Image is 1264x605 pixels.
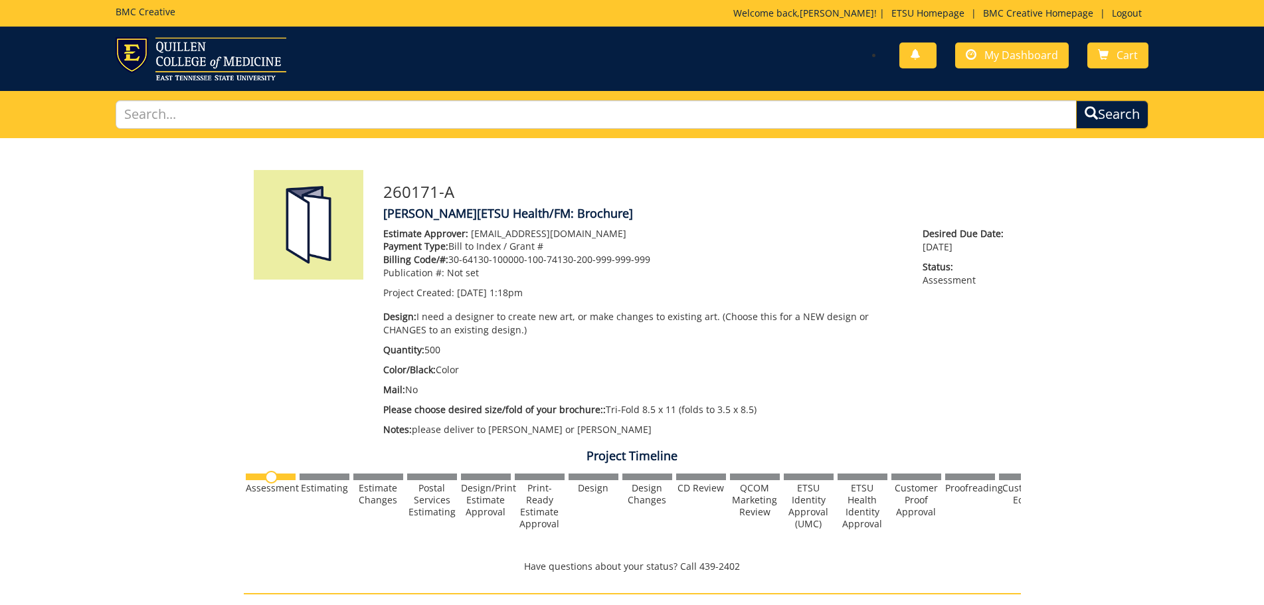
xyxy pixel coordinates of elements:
span: Desired Due Date: [923,227,1010,240]
span: Payment Type: [383,240,448,252]
span: Project Created: [383,286,454,299]
div: QCOM Marketing Review [730,482,780,518]
a: My Dashboard [955,43,1069,68]
div: Print-Ready Estimate Approval [515,482,565,530]
p: I need a designer to create new art, or make changes to existing art. (Choose this for a NEW desi... [383,310,903,337]
span: Publication #: [383,266,444,279]
span: Billing Code/#: [383,253,448,266]
h4: [PERSON_NAME] [383,207,1011,220]
p: Tri-Fold 8.5 x 11 (folds to 3.5 x 8.5) [383,403,903,416]
h5: BMC Creative [116,7,175,17]
span: My Dashboard [984,48,1058,62]
div: Design Changes [622,482,672,506]
span: Design: [383,310,416,323]
span: Color/Black: [383,363,436,376]
p: 500 [383,343,903,357]
p: Have questions about your status? Call 439-2402 [244,560,1021,573]
span: Quantity: [383,343,424,356]
span: Please choose desired size/fold of your brochure:: [383,403,606,416]
p: Color [383,363,903,377]
div: Estimate Changes [353,482,403,506]
div: Estimating [300,482,349,494]
p: No [383,383,903,396]
p: 30-64130-100000-100-74130-200-999-999-999 [383,253,903,266]
span: Cart [1117,48,1138,62]
img: Product featured image [254,170,363,280]
a: Cart [1087,43,1148,68]
a: Logout [1105,7,1148,19]
input: Search... [116,100,1077,129]
span: [ETSU Health/FM: Brochure] [477,205,633,221]
div: ETSU Health Identity Approval [838,482,887,530]
span: Not set [447,266,479,279]
button: Search [1076,100,1148,129]
h3: 260171-A [383,183,1011,201]
span: Status: [923,260,1010,274]
div: Design [569,482,618,494]
div: Postal Services Estimating [407,482,457,518]
p: Assessment [923,260,1010,287]
div: Design/Print Estimate Approval [461,482,511,518]
img: ETSU logo [116,37,286,80]
div: Proofreading [945,482,995,494]
span: Mail: [383,383,405,396]
div: CD Review [676,482,726,494]
p: Welcome back, ! | | | [733,7,1148,20]
a: [PERSON_NAME] [800,7,874,19]
div: Customer Proof Approval [891,482,941,518]
h4: Project Timeline [244,450,1021,463]
a: ETSU Homepage [885,7,971,19]
p: [EMAIL_ADDRESS][DOMAIN_NAME] [383,227,903,240]
span: [DATE] 1:18pm [457,286,523,299]
div: Customer Edits [999,482,1049,506]
a: BMC Creative Homepage [976,7,1100,19]
p: please deliver to [PERSON_NAME] or [PERSON_NAME] [383,423,903,436]
div: ETSU Identity Approval (UMC) [784,482,834,530]
span: Notes: [383,423,412,436]
p: Bill to Index / Grant # [383,240,903,253]
p: [DATE] [923,227,1010,254]
img: no [265,471,278,483]
div: Assessment [246,482,296,494]
span: Estimate Approver: [383,227,468,240]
